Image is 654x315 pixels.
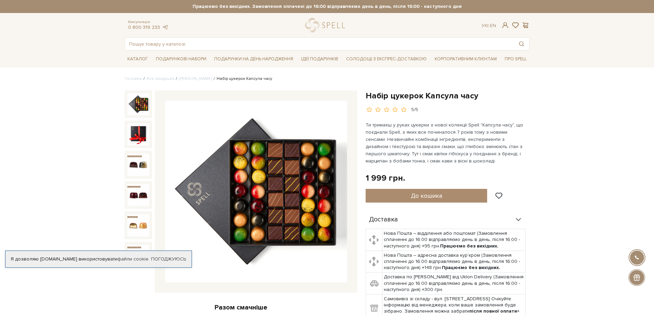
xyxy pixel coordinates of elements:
a: Подарункові набори [153,54,209,64]
a: Ідеї подарунків [298,54,341,64]
b: після повної оплати [469,308,517,314]
a: logo [305,18,348,32]
b: Працюємо без вихідних. [442,265,500,270]
a: Каталог [125,54,151,64]
td: Доставка по [PERSON_NAME] від Uklon Delivery (Замовлення сплаченні до 16:00 відправляємо день в д... [382,272,526,294]
a: Солодощі з експрес-доставкою [343,53,429,65]
div: 5/5 [411,107,418,113]
div: Разом смачніше [125,303,357,312]
img: Набір цукерок Капсула часу [127,123,149,145]
img: Набір цукерок Капсула часу [127,154,149,175]
strong: Працюємо без вихідних. Замовлення оплачені до 16:00 відправляємо день в день, після 16:00 - насту... [125,3,530,10]
a: 0 800 319 233 [128,24,160,30]
input: Пошук товару у каталозі [125,38,514,50]
img: Набір цукерок Капсула часу [127,184,149,206]
a: Вся продукція [147,76,174,81]
span: Консультація: [128,20,169,24]
a: файли cookie [117,256,149,262]
td: Нова Пошта – відділення або поштомат (Замовлення сплаченні до 16:00 відправляємо день в день, піс... [382,229,526,251]
a: [PERSON_NAME] [179,76,212,81]
b: Працюємо без вихідних. [440,243,498,249]
span: Доставка [369,217,398,223]
a: Головна [125,76,142,81]
button: До кошика [366,189,487,203]
li: Набір цукерок Капсула часу [212,76,272,82]
a: Корпоративним клієнтам [432,54,500,64]
img: Набір цукерок Капсула часу [165,101,347,282]
span: | [487,23,489,28]
button: Пошук товару у каталозі [514,38,529,50]
a: Подарунки на День народження [211,54,296,64]
a: Про Spell [502,54,529,64]
div: 1 999 грн. [366,173,405,183]
img: Набір цукерок Капсула часу [127,245,149,267]
a: En [490,23,496,28]
img: Набір цукерок Капсула часу [127,214,149,236]
a: Погоджуюсь [151,256,186,262]
a: telegram [162,24,169,30]
img: Набір цукерок Капсула часу [127,93,149,115]
h1: Набір цукерок Капсула часу [366,90,530,101]
div: Я дозволяю [DOMAIN_NAME] використовувати [5,256,192,262]
div: Ук [482,23,496,29]
p: Ти тримаєш у руках цукерки з нової колекції Spell "Капсула часу", що поєднали Spell, з яких все п... [366,121,527,165]
span: До кошика [411,192,442,199]
td: Нова Пошта – адресна доставка кур'єром (Замовлення сплаченні до 16:00 відправляємо день в день, п... [382,251,526,272]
